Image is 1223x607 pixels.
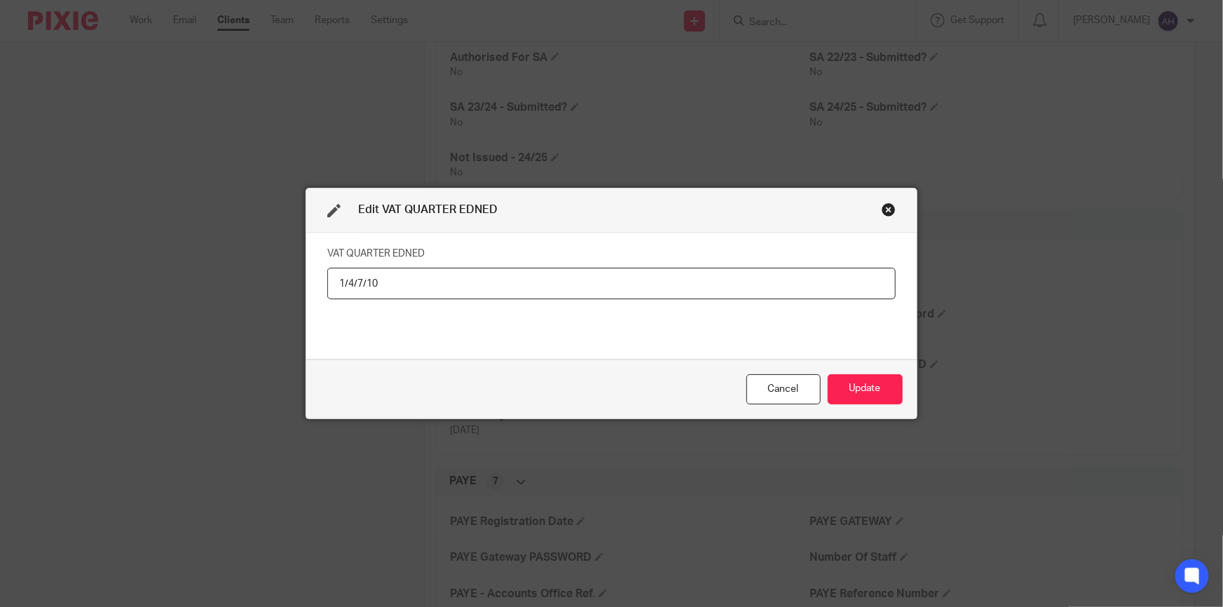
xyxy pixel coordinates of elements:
[882,203,896,217] div: Close this dialog window
[828,374,903,404] button: Update
[327,268,896,299] input: VAT QUARTER EDNED
[358,204,498,215] span: Edit VAT QUARTER EDNED
[746,374,821,404] div: Close this dialog window
[327,247,425,261] label: VAT QUARTER EDNED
